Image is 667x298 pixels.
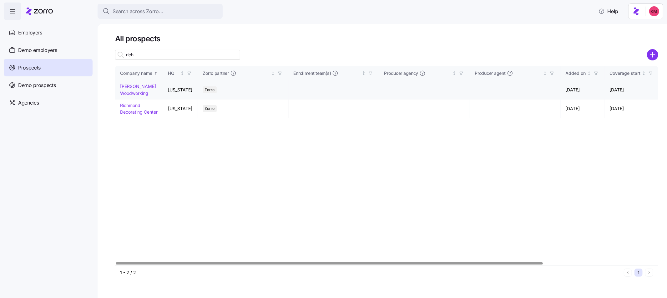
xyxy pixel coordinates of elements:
[4,59,93,76] a: Prospects
[120,84,156,96] a: [PERSON_NAME] Woodworking
[18,46,57,54] span: Demo employers
[18,64,41,72] span: Prospects
[599,8,618,15] span: Help
[649,6,659,16] img: 8fbd33f679504da1795a6676107ffb9e
[384,70,418,76] span: Producer agency
[605,66,659,80] th: Coverage startNot sorted
[168,70,179,77] div: HQ
[163,100,198,118] td: [US_STATE]
[4,76,93,94] a: Demo prospects
[561,100,605,118] td: [DATE]
[271,71,275,75] div: Not sorted
[294,70,331,76] span: Enrollment team(s)
[289,66,379,80] th: Enrollment team(s)Not sorted
[561,80,605,99] td: [DATE]
[115,50,240,60] input: Search prospect
[543,71,547,75] div: Not sorted
[120,270,621,276] div: 1 - 2 / 2
[115,34,658,44] h1: All prospects
[180,71,184,75] div: Not sorted
[610,70,641,77] div: Coverage start
[205,105,215,112] span: Zorro
[18,29,42,37] span: Employers
[645,269,653,277] button: Next page
[605,80,659,99] td: [DATE]
[634,269,643,277] button: 1
[198,66,289,80] th: Zorro partnerNot sorted
[605,100,659,118] td: [DATE]
[98,4,223,19] button: Search across Zorro...
[647,49,658,60] svg: add icon
[566,70,586,77] div: Added on
[594,5,623,18] button: Help
[4,41,93,59] a: Demo employers
[203,70,229,76] span: Zorro partner
[120,103,158,115] a: Richmond Decorating Center
[4,24,93,41] a: Employers
[624,269,632,277] button: Previous page
[154,71,158,75] div: Sorted ascending
[642,71,646,75] div: Not sorted
[587,71,591,75] div: Not sorted
[113,8,163,15] span: Search across Zorro...
[561,66,605,80] th: Added onNot sorted
[4,94,93,111] a: Agencies
[475,70,506,76] span: Producer agent
[18,81,56,89] span: Demo prospects
[379,66,470,80] th: Producer agencyNot sorted
[205,86,215,93] span: Zorro
[452,71,457,75] div: Not sorted
[120,70,152,77] div: Company name
[163,80,198,99] td: [US_STATE]
[163,66,198,80] th: HQNot sorted
[470,66,561,80] th: Producer agentNot sorted
[18,99,39,107] span: Agencies
[115,66,163,80] th: Company nameSorted ascending
[361,71,366,75] div: Not sorted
